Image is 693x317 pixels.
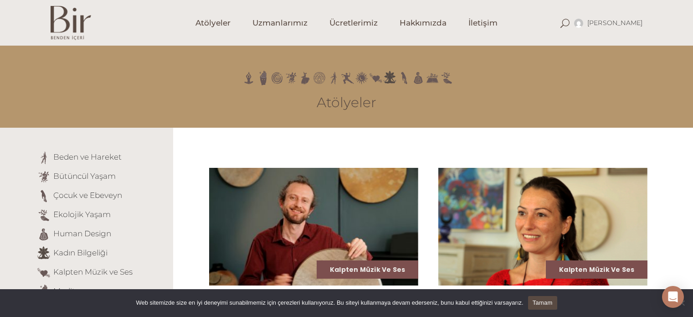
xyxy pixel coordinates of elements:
span: Uzmanlarımız [252,18,308,28]
span: Web sitemizde size en iyi deneyimi sunabilmemiz için çerezleri kullanıyoruz. Bu siteyi kullanmaya... [136,298,523,307]
a: Çocuk ve Ebeveyn [53,191,122,200]
span: Hakkımızda [400,18,447,28]
a: Tamam [528,296,557,310]
a: Human Design [53,229,111,238]
a: Bütüncül Yaşam [53,171,116,181]
span: Ücretlerimiz [329,18,378,28]
a: Beden ve Hareket [53,152,122,161]
span: [PERSON_NAME] [587,19,643,27]
span: Atölyeler [195,18,231,28]
a: Kadın Bilgeliği [53,248,108,257]
a: Kalpten Müzik ve Ses [330,265,405,274]
a: Kalpten Müzik ve Ses [559,265,634,274]
a: Kalpten Müzik ve Ses [53,267,133,276]
a: Meditasyon [53,286,98,296]
div: Open Intercom Messenger [662,286,684,308]
a: Ekolojik Yaşam [53,210,111,219]
span: İletişim [468,18,498,28]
